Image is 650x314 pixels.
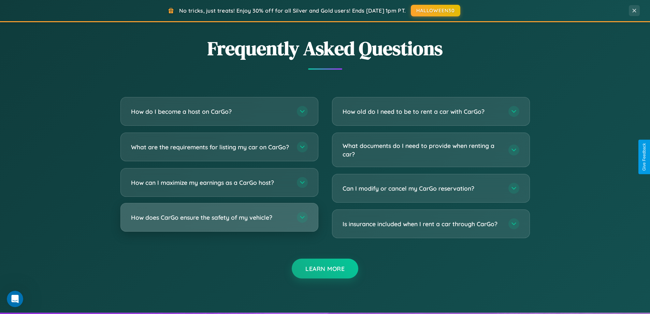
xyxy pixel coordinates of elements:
iframe: Intercom live chat [7,291,23,307]
h3: How do I become a host on CarGo? [131,107,290,116]
h3: How can I maximize my earnings as a CarGo host? [131,178,290,187]
h3: Can I modify or cancel my CarGo reservation? [343,184,502,193]
h3: What documents do I need to provide when renting a car? [343,141,502,158]
h3: What are the requirements for listing my car on CarGo? [131,143,290,151]
div: Give Feedback [642,143,647,171]
button: HALLOWEEN30 [411,5,460,16]
h3: How old do I need to be to rent a car with CarGo? [343,107,502,116]
h3: Is insurance included when I rent a car through CarGo? [343,220,502,228]
h2: Frequently Asked Questions [120,35,530,62]
h3: How does CarGo ensure the safety of my vehicle? [131,213,290,222]
span: No tricks, just treats! Enjoy 30% off for all Silver and Gold users! Ends [DATE] 1pm PT. [179,7,406,14]
button: Learn More [292,259,358,278]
